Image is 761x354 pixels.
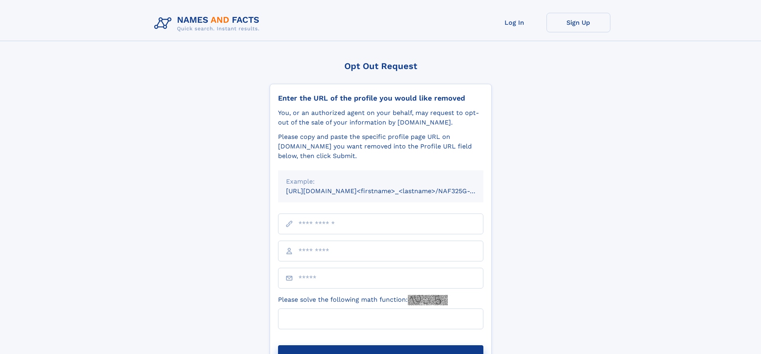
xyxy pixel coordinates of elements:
[278,295,448,305] label: Please solve the following math function:
[278,132,483,161] div: Please copy and paste the specific profile page URL on [DOMAIN_NAME] you want removed into the Pr...
[270,61,492,71] div: Opt Out Request
[546,13,610,32] a: Sign Up
[483,13,546,32] a: Log In
[151,13,266,34] img: Logo Names and Facts
[278,108,483,127] div: You, or an authorized agent on your behalf, may request to opt-out of the sale of your informatio...
[286,177,475,186] div: Example:
[286,187,499,195] small: [URL][DOMAIN_NAME]<firstname>_<lastname>/NAF325G-xxxxxxxx
[278,94,483,103] div: Enter the URL of the profile you would like removed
